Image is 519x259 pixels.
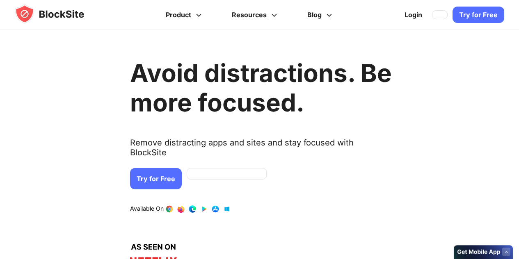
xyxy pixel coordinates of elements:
[15,4,100,24] img: blocksite-icon.5d769676.svg
[130,168,182,189] a: Try for Free
[400,5,427,25] a: Login
[130,58,392,117] h1: Avoid distractions. Be more focused.
[453,7,504,23] a: Try for Free
[130,205,164,213] text: Available On
[130,138,392,164] text: Remove distracting apps and sites and stay focused with BlockSite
